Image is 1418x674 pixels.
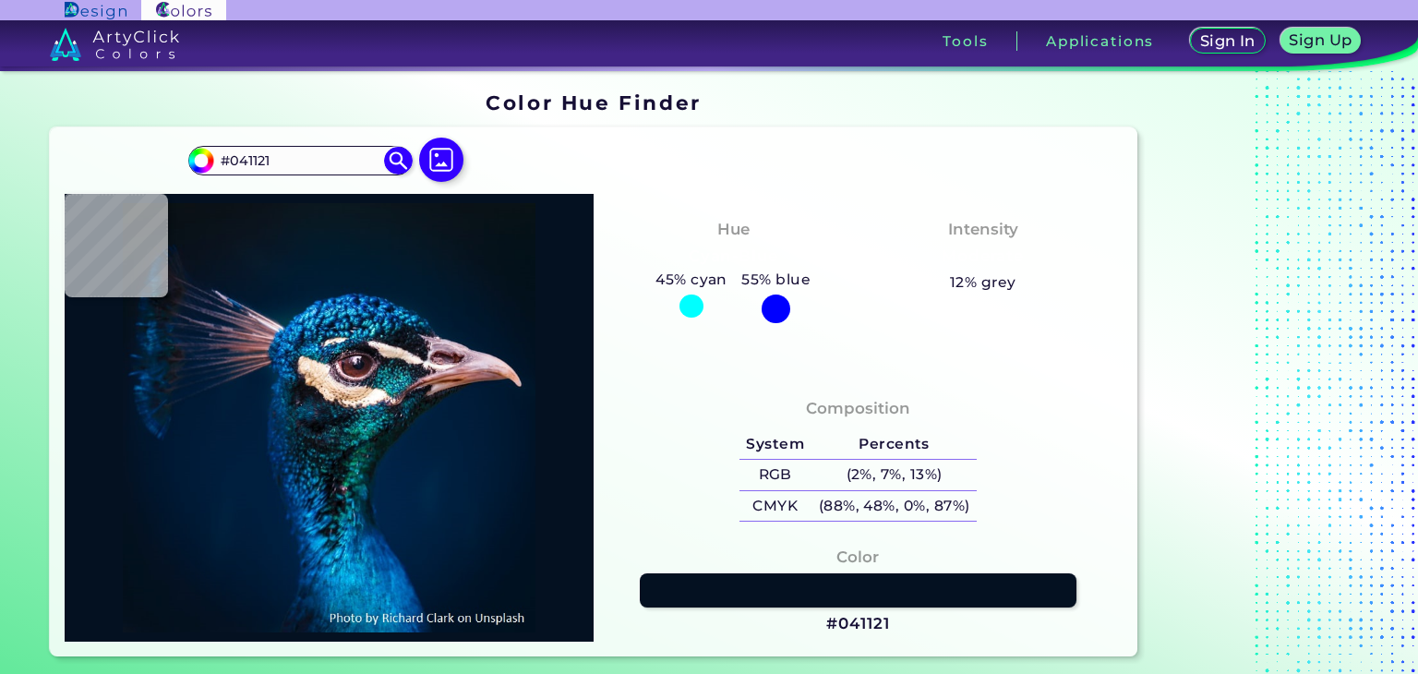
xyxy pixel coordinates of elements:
img: icon picture [419,138,463,182]
h5: 45% cyan [648,268,734,292]
h3: #041121 [826,613,889,635]
h5: (88%, 48%, 0%, 87%) [811,491,977,522]
img: icon search [384,147,412,175]
h3: Moderate [934,246,1032,268]
h4: Composition [806,395,910,422]
h5: CMYK [739,491,811,522]
a: Sign In [1194,30,1262,53]
h5: Sign In [1202,34,1253,48]
h3: Applications [1046,34,1154,48]
h5: Sign Up [1292,33,1350,47]
a: Sign Up [1284,30,1357,53]
h3: Cyan-Blue [681,246,786,268]
input: type color.. [214,149,386,174]
h5: System [739,429,811,460]
img: logo_artyclick_colors_white.svg [50,28,180,61]
h5: 12% grey [950,271,1016,295]
h1: Color Hue Finder [486,89,701,116]
h5: RGB [739,460,811,490]
h5: 55% blue [735,268,818,292]
h4: Hue [717,216,750,243]
h5: (2%, 7%, 13%) [811,460,977,490]
img: ArtyClick Design logo [65,2,126,19]
img: img_pavlin.jpg [74,203,584,632]
h4: Intensity [948,216,1018,243]
h5: Percents [811,429,977,460]
h3: Tools [943,34,988,48]
h4: Color [836,544,879,571]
